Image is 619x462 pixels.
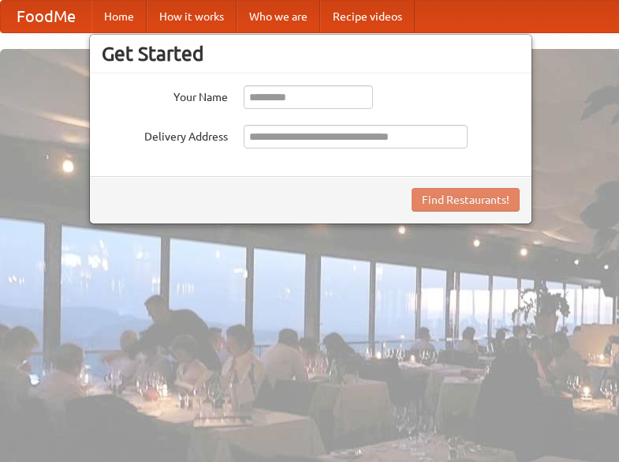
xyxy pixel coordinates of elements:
[320,1,415,32] a: Recipe videos
[1,1,91,32] a: FoodMe
[102,85,228,105] label: Your Name
[91,1,147,32] a: Home
[147,1,237,32] a: How it works
[237,1,320,32] a: Who we are
[102,42,520,66] h3: Get Started
[412,188,520,212] button: Find Restaurants!
[102,125,228,145] label: Delivery Address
